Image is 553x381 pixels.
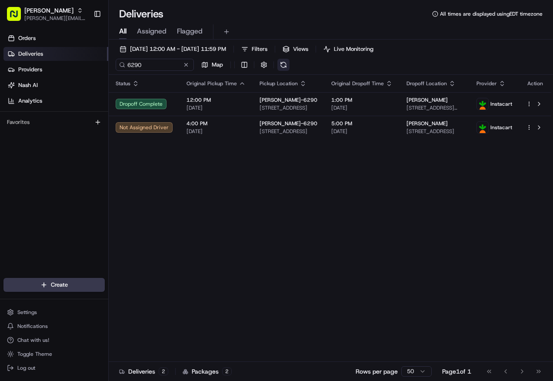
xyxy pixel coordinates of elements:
[5,123,70,138] a: 📗Knowledge Base
[18,66,42,74] span: Providers
[3,348,105,360] button: Toggle Theme
[3,63,108,77] a: Providers
[148,86,158,96] button: Start new chat
[24,6,73,15] button: [PERSON_NAME]
[406,120,448,127] span: [PERSON_NAME]
[3,115,105,129] div: Favorites
[3,334,105,346] button: Chat with us!
[187,104,246,111] span: [DATE]
[73,127,80,134] div: 💻
[331,120,393,127] span: 5:00 PM
[356,367,398,376] p: Rows per page
[3,94,108,108] a: Analytics
[260,128,317,135] span: [STREET_ADDRESS]
[187,80,237,87] span: Original Pickup Time
[477,98,488,110] img: profile_instacart_ahold_partner.png
[3,306,105,318] button: Settings
[18,97,42,105] span: Analytics
[260,104,317,111] span: [STREET_ADDRESS]
[237,43,271,55] button: Filters
[177,26,203,37] span: Flagged
[3,362,105,374] button: Log out
[197,59,227,71] button: Map
[116,80,130,87] span: Status
[212,61,223,69] span: Map
[3,320,105,332] button: Notifications
[260,120,317,127] span: [PERSON_NAME]-6290
[30,92,110,99] div: We're available if you need us!
[51,281,68,289] span: Create
[490,100,512,107] span: Instacart
[526,80,544,87] div: Action
[9,127,16,134] div: 📗
[187,120,246,127] span: 4:00 PM
[3,3,90,24] button: [PERSON_NAME][PERSON_NAME][EMAIL_ADDRESS][PERSON_NAME][DOMAIN_NAME]
[331,97,393,104] span: 1:00 PM
[18,81,38,89] span: Nash AI
[159,368,168,375] div: 2
[277,59,290,71] button: Refresh
[334,45,373,53] span: Live Monitoring
[187,128,246,135] span: [DATE]
[331,80,384,87] span: Original Dropoff Time
[187,97,246,104] span: 12:00 PM
[3,78,108,92] a: Nash AI
[260,97,317,104] span: [PERSON_NAME]-6290
[9,83,24,99] img: 1736555255976-a54dd68f-1ca7-489b-9aae-adbdc363a1c4
[476,80,497,87] span: Provider
[23,56,143,65] input: Clear
[320,43,377,55] button: Live Monitoring
[119,7,163,21] h1: Deliveries
[183,367,232,376] div: Packages
[18,50,43,58] span: Deliveries
[24,15,87,22] button: [PERSON_NAME][EMAIL_ADDRESS][PERSON_NAME][DOMAIN_NAME]
[252,45,267,53] span: Filters
[9,9,26,26] img: Nash
[17,309,37,316] span: Settings
[130,45,226,53] span: [DATE] 12:00 AM - [DATE] 11:59 PM
[18,34,36,42] span: Orders
[3,31,108,45] a: Orders
[293,45,308,53] span: Views
[61,147,105,154] a: Powered byPylon
[17,364,35,371] span: Log out
[440,10,543,17] span: All times are displayed using EDT timezone
[279,43,312,55] button: Views
[406,80,447,87] span: Dropoff Location
[17,351,52,358] span: Toggle Theme
[17,126,67,135] span: Knowledge Base
[87,147,105,154] span: Pylon
[116,59,194,71] input: Type to search
[406,104,463,111] span: [STREET_ADDRESS][US_STATE]
[17,337,49,344] span: Chat with us!
[490,124,512,131] span: Instacart
[17,323,48,330] span: Notifications
[30,83,143,92] div: Start new chat
[3,278,105,292] button: Create
[116,43,230,55] button: [DATE] 12:00 AM - [DATE] 11:59 PM
[331,128,393,135] span: [DATE]
[260,80,298,87] span: Pickup Location
[406,97,448,104] span: [PERSON_NAME]
[442,367,471,376] div: Page 1 of 1
[119,26,127,37] span: All
[70,123,143,138] a: 💻API Documentation
[9,35,158,49] p: Welcome 👋
[222,368,232,375] div: 2
[406,128,463,135] span: [STREET_ADDRESS]
[82,126,140,135] span: API Documentation
[137,26,167,37] span: Assigned
[119,367,168,376] div: Deliveries
[477,122,488,133] img: profile_instacart_ahold_partner.png
[3,47,108,61] a: Deliveries
[331,104,393,111] span: [DATE]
